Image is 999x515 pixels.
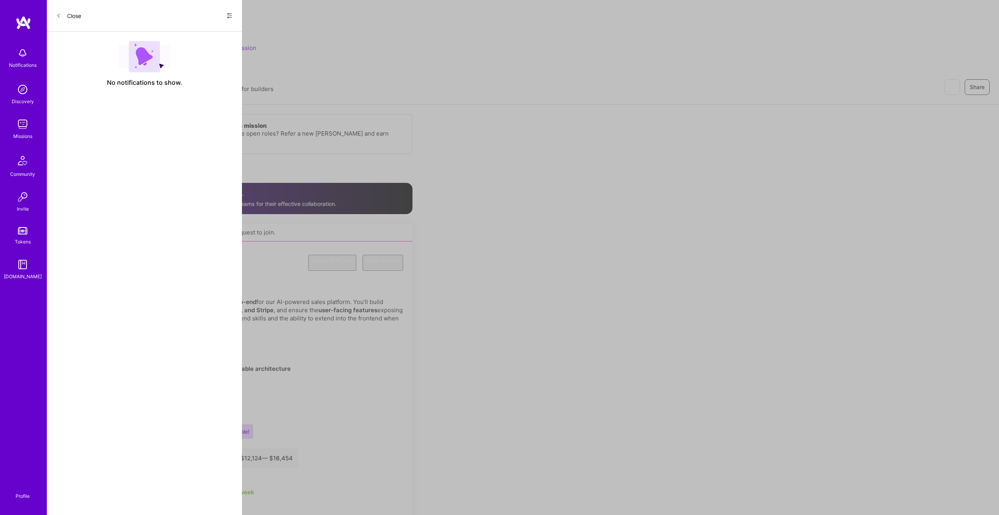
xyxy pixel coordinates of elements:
div: Discovery [12,97,34,106]
div: Invite [17,205,29,213]
img: Invite [15,189,30,205]
a: Profile [13,484,32,499]
img: Community [13,151,32,170]
img: guide book [15,257,30,272]
img: empty [119,41,170,72]
div: Notifications [9,61,37,69]
img: teamwork [15,116,30,132]
img: logo [16,16,31,30]
span: No notifications to show. [107,79,182,87]
div: [DOMAIN_NAME] [4,272,42,281]
div: Profile [16,492,30,499]
div: Tokens [15,238,31,246]
div: Missions [13,132,32,140]
img: bell [15,45,30,61]
img: discovery [15,82,30,97]
img: tokens [18,227,27,234]
button: Close [56,9,81,22]
div: Community [10,170,35,178]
